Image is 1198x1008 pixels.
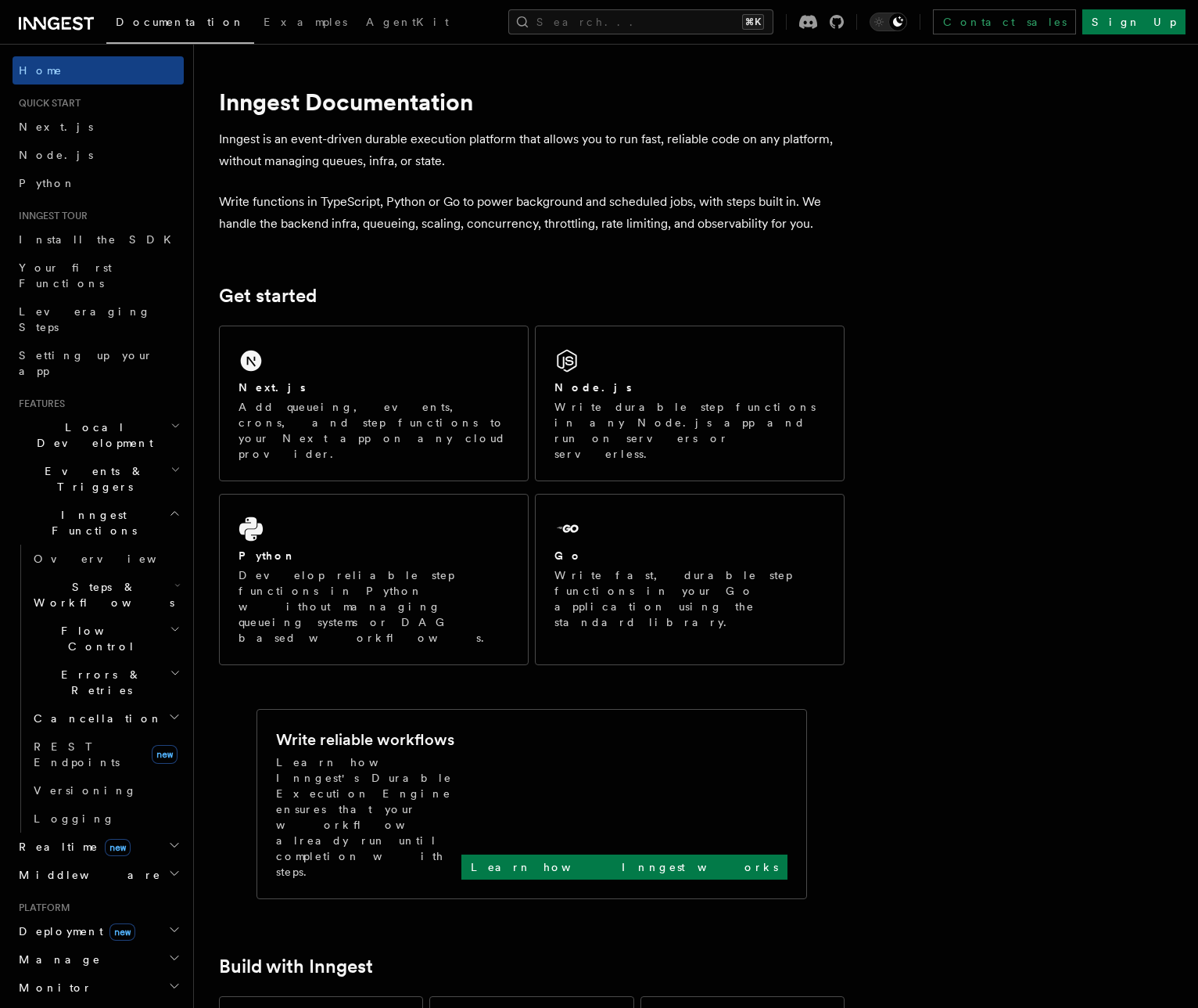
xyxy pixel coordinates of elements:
[239,380,306,395] h2: Next.js
[276,754,461,880] p: Learn how Inngest's Durable Execution Engine ensures that your workflow already run until complet...
[13,507,169,538] span: Inngest Functions
[13,974,184,1002] button: Monitor
[264,16,347,28] span: Examples
[13,141,184,169] a: Node.js
[535,494,845,665] a: GoWrite fast, durable step functions in your Go application using the standard library.
[219,494,529,665] a: PythonDevelop reliable step functions in Python without managing queueing systems or DAG based wo...
[219,191,845,235] p: Write functions in TypeScript, Python or Go to power background and scheduled jobs, with steps bu...
[13,917,184,945] button: Deploymentnew
[357,5,458,42] a: AgentKit
[19,149,93,161] span: Node.js
[13,952,101,967] span: Manage
[13,113,184,141] a: Next.js
[27,805,184,833] a: Logging
[13,463,170,495] span: Events & Triggers
[27,617,184,661] button: Flow Control
[554,399,825,462] p: Write durable step functions in any Node.js app and run on servers or serverless.
[19,305,151,333] span: Leveraging Steps
[27,661,184,704] button: Errors & Retries
[34,740,120,769] span: REST Endpoints
[13,501,184,545] button: Inngest Functions
[34,553,195,565] span: Overview
[13,861,184,889] button: Middleware
[13,902,70,914] span: Platform
[27,733,184,776] a: REST Endpointsnew
[13,867,161,883] span: Middleware
[13,413,184,457] button: Local Development
[13,254,184,297] a: Your first Functions
[13,210,88,222] span: Inngest tour
[105,839,131,856] span: new
[239,548,296,563] h2: Python
[13,457,184,501] button: Events & Triggers
[116,16,245,28] span: Documentation
[19,261,112,290] span: Your first Functions
[870,13,907,31] button: Toggle dark mode
[254,5,357,42] a: Examples
[13,169,184,197] a: Python
[471,859,778,875] p: Learn how Inngest works
[19,63,63,78] span: Home
[106,5,254,44] a: Documentation
[27,545,184,573] a: Overview
[554,548,583,563] h2: Go
[27,704,184,733] button: Cancellation
[27,623,170,654] span: Flow Control
[219,326,529,481] a: Next.jsAdd queueing, events, crons, and step functions to your Next app on any cloud provider.
[13,833,184,861] button: Realtimenew
[276,729,454,751] h2: Write reliable workflows
[109,923,135,941] span: new
[219,956,373,977] a: Build with Inngest
[239,567,509,646] p: Develop reliable step functions in Python without managing queueing systems or DAG based workflows.
[27,573,184,617] button: Steps & Workflows
[219,285,317,307] a: Get started
[366,16,449,28] span: AgentKit
[239,399,509,462] p: Add queueing, events, crons, and step functions to your Next app on any cloud provider.
[219,128,845,172] p: Inngest is an event-driven durable execution platform that allows you to run fast, reliable code ...
[13,297,184,341] a: Leveraging Steps
[19,233,181,246] span: Install the SDK
[27,776,184,805] a: Versioning
[13,945,184,974] button: Manage
[13,545,184,833] div: Inngest Functions
[461,855,787,880] a: Learn how Inngest works
[1082,9,1185,34] a: Sign Up
[13,419,170,451] span: Local Development
[535,326,845,481] a: Node.jsWrite durable step functions in any Node.js app and run on servers or serverless.
[13,839,131,855] span: Realtime
[13,225,184,254] a: Install the SDK
[13,923,135,939] span: Deployment
[27,579,174,610] span: Steps & Workflows
[19,349,153,377] span: Setting up your app
[13,398,65,410] span: Features
[19,121,93,133] span: Next.js
[27,667,170,698] span: Errors & Retries
[19,177,76,189] span: Python
[742,14,764,30] kbd: ⌘K
[34,784,137,797] span: Versioning
[13,56,184,85] a: Home
[933,9,1076,34] a: Contact sales
[13,341,184,385] a: Setting up your app
[508,9,773,34] button: Search...⌘K
[554,567,825,630] p: Write fast, durable step functions in your Go application using the standard library.
[34,812,115,825] span: Logging
[13,97,81,110] span: Quick start
[554,380,632,395] h2: Node.js
[219,88,845,116] h1: Inngest Documentation
[13,980,92,995] span: Monitor
[27,711,163,726] span: Cancellation
[152,745,178,764] span: new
